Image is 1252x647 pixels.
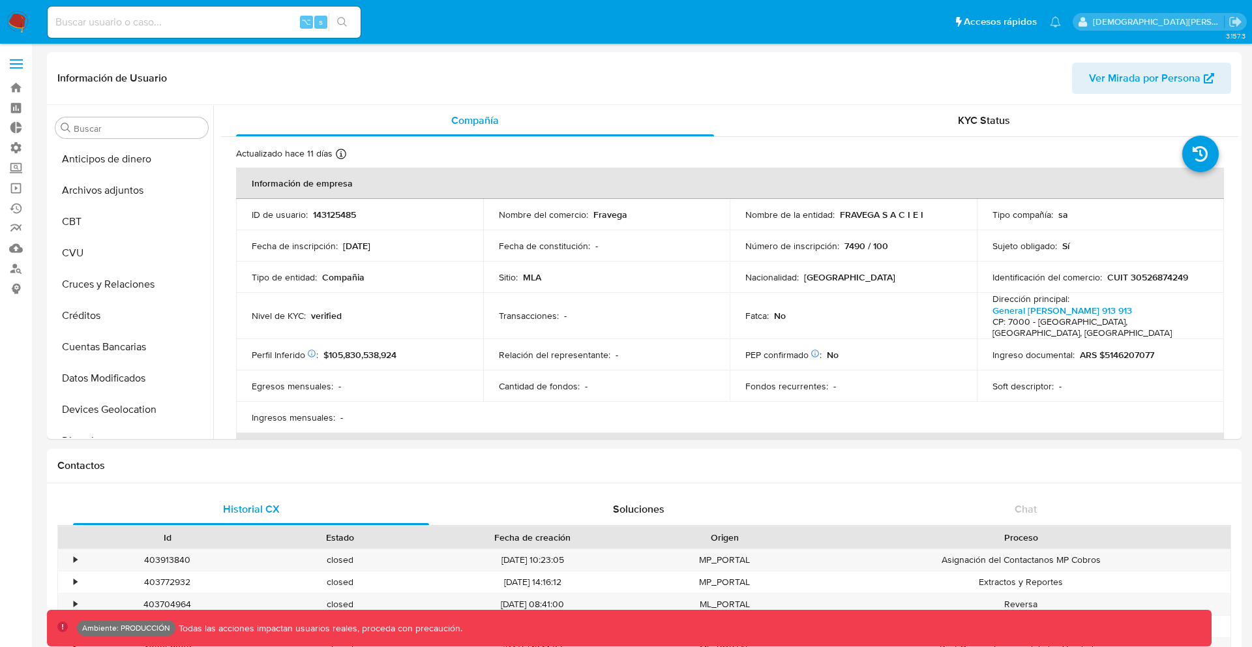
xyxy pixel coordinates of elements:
[613,502,664,517] span: Soluciones
[254,571,426,593] div: closed
[74,554,77,566] div: •
[992,271,1102,283] p: Identificación del comercio :
[82,625,170,631] p: Ambiente: PRODUCCIÓN
[499,209,588,220] p: Nombre del comercio :
[595,240,598,252] p: -
[745,271,799,283] p: Nacionalidad :
[811,549,1230,571] div: Asignación del Contactanos MP Cobros
[992,304,1132,317] a: General [PERSON_NAME] 913 913
[313,209,356,220] p: 143125485
[745,310,769,322] p: Fatca :
[426,594,638,615] div: [DATE] 08:41:00
[236,168,1224,199] th: Información de empresa
[840,209,923,220] p: FRAVEGA S A C I E I
[833,380,836,392] p: -
[50,143,213,175] button: Anticipos de dinero
[254,549,426,571] div: closed
[1107,271,1188,283] p: CUIT 30526874249
[638,549,811,571] div: MP_PORTAL
[992,240,1057,252] p: Sujeto obligado :
[252,310,306,322] p: Nivel de KYC :
[844,240,888,252] p: 7490 / 100
[499,380,580,392] p: Cantidad de fondos :
[74,123,203,134] input: Buscar
[499,240,590,252] p: Fecha de constitución :
[1093,16,1225,28] p: jesus.vallezarante@mercadolibre.com.co
[1015,502,1037,517] span: Chat
[1089,63,1200,94] span: Ver Mirada por Persona
[311,310,342,322] p: verified
[638,571,811,593] div: MP_PORTAL
[648,531,802,544] div: Origen
[48,14,361,31] input: Buscar usuario o caso...
[50,363,213,394] button: Datos Modificados
[236,433,1224,464] th: Datos de contacto
[745,380,828,392] p: Fondos recurrentes :
[992,293,1069,305] p: Dirección principal :
[1050,16,1061,27] a: Notificaciones
[50,175,213,206] button: Archivos adjuntos
[343,240,370,252] p: [DATE]
[252,271,317,283] p: Tipo de entidad :
[50,237,213,269] button: CVU
[50,394,213,425] button: Devices Geolocation
[57,459,1231,472] h1: Contactos
[436,531,629,544] div: Fecha de creación
[57,72,167,85] h1: Información de Usuario
[74,576,77,588] div: •
[499,271,518,283] p: Sitio :
[74,598,77,610] div: •
[50,300,213,331] button: Créditos
[564,310,567,322] p: -
[992,209,1053,220] p: Tipo compañía :
[992,349,1075,361] p: Ingreso documental :
[338,380,341,392] p: -
[774,310,786,322] p: No
[585,380,588,392] p: -
[329,13,355,31] button: search-icon
[499,310,559,322] p: Transacciones :
[319,16,323,28] span: s
[50,425,213,457] button: Direcciones
[223,502,280,517] span: Historial CX
[1059,380,1062,392] p: -
[61,123,71,133] button: Buscar
[1062,240,1069,252] p: Sí
[323,348,396,361] span: $105,830,538,924
[426,571,638,593] div: [DATE] 14:16:12
[1058,209,1068,220] p: sa
[958,113,1010,128] span: KYC Status
[1080,349,1154,361] p: ARS $5146207077
[616,349,618,361] p: -
[252,412,335,423] p: Ingresos mensuales :
[820,531,1221,544] div: Proceso
[252,209,308,220] p: ID de usuario :
[964,15,1037,29] span: Accesos rápidos
[992,380,1054,392] p: Soft descriptor :
[254,594,426,615] div: closed
[50,331,213,363] button: Cuentas Bancarias
[322,271,365,283] p: Compañia
[252,240,338,252] p: Fecha de inscripción :
[638,594,811,615] div: ML_PORTAL
[992,316,1203,339] h4: CP: 7000 - [GEOGRAPHIC_DATA], [GEOGRAPHIC_DATA], [GEOGRAPHIC_DATA]
[811,594,1230,615] div: Reversa
[804,271,895,283] p: [GEOGRAPHIC_DATA]
[426,549,638,571] div: [DATE] 10:23:05
[263,531,417,544] div: Estado
[252,349,318,361] p: Perfil Inferido :
[301,16,311,28] span: ⌥
[499,349,610,361] p: Relación del representante :
[745,349,822,361] p: PEP confirmado :
[175,622,462,635] p: Todas las acciones impactan usuarios reales, proceda con precaución.
[1229,15,1242,29] a: Salir
[81,571,254,593] div: 403772932
[523,271,541,283] p: MLA
[827,349,839,361] p: No
[50,206,213,237] button: CBT
[340,412,343,423] p: -
[745,209,835,220] p: Nombre de la entidad :
[811,571,1230,593] div: Extractos y Reportes
[90,531,245,544] div: Id
[236,147,333,160] p: Actualizado hace 11 días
